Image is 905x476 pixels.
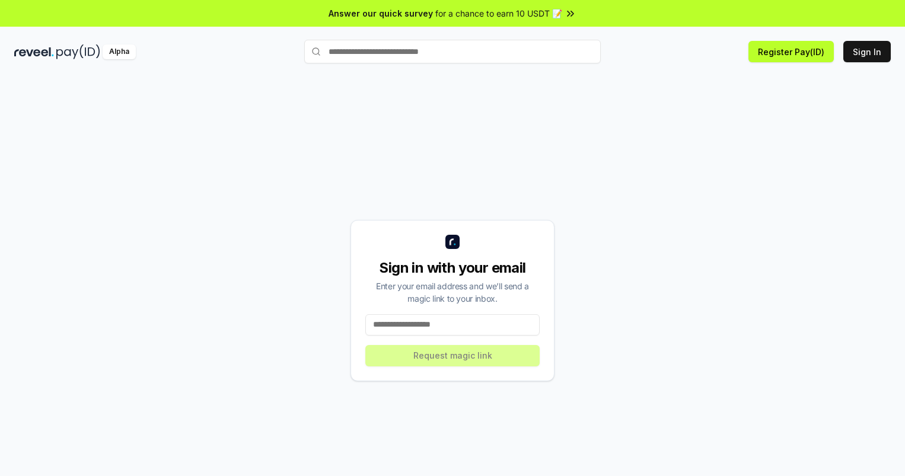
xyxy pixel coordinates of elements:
img: logo_small [445,235,460,249]
div: Enter your email address and we’ll send a magic link to your inbox. [365,280,540,305]
button: Register Pay(ID) [748,41,834,62]
img: pay_id [56,44,100,59]
div: Sign in with your email [365,258,540,277]
button: Sign In [843,41,891,62]
span: for a chance to earn 10 USDT 📝 [435,7,562,20]
div: Alpha [103,44,136,59]
img: reveel_dark [14,44,54,59]
span: Answer our quick survey [329,7,433,20]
